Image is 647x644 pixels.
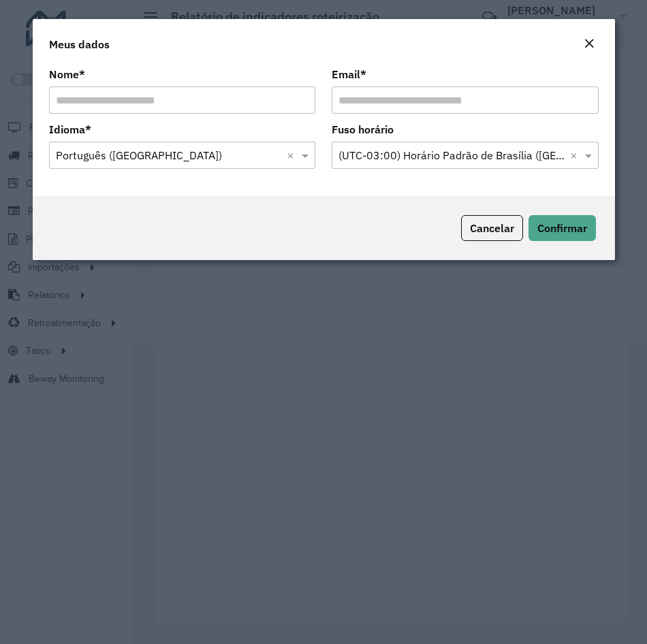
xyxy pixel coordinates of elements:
[49,66,85,82] label: Nome
[584,38,595,49] em: Fechar
[528,215,596,241] button: Confirmar
[461,215,523,241] button: Cancelar
[49,36,110,52] h4: Meus dados
[49,121,91,138] label: Idioma
[570,147,582,163] span: Clear all
[470,221,514,235] span: Cancelar
[580,35,599,53] button: Close
[537,221,587,235] span: Confirmar
[287,147,298,163] span: Clear all
[332,66,366,82] label: Email
[332,121,394,138] label: Fuso horário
